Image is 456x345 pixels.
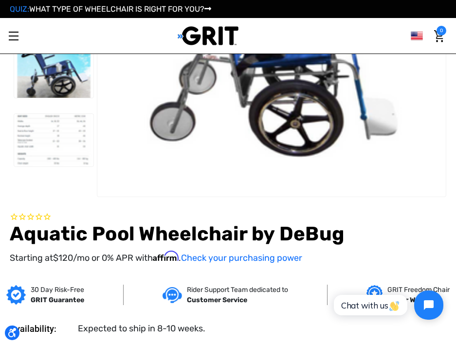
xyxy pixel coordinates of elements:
img: Customer service [163,287,182,303]
dt: Availability: [10,322,71,335]
p: Rider Support Team dedicated to [187,285,288,295]
span: Affirm [153,251,179,261]
span: $120 [53,253,73,263]
span: QUIZ: [10,4,29,14]
strong: Customer Service [187,296,247,304]
iframe: Tidio Chat [323,282,452,328]
img: us.png [411,30,423,42]
span: Rated 0.0 out of 5 stars 0 reviews [10,212,446,222]
a: Check your purchasing power - Learn more about Affirm Financing (opens in modal) [181,253,302,263]
span: 0 [437,26,446,36]
img: Aquatic Pool Wheelchair by DeBug [14,114,93,166]
img: Cart [434,30,444,42]
h1: Aquatic Pool Wheelchair by DeBug [10,222,446,246]
img: GRIT All-Terrain Wheelchair and Mobility Equipment [178,26,238,46]
a: QUIZ:WHAT TYPE OF WHEELCHAIR IS RIGHT FOR YOU? [10,4,211,14]
img: GRIT Guarantee [6,285,26,305]
p: Starting at /mo or 0% APR with . [10,251,446,265]
img: Aquatic Pool Wheelchair by DeBug [14,45,93,98]
a: Cart with 0 items [432,26,446,46]
strong: GRIT Guarantee [31,296,84,304]
p: 30 Day Risk-Free [31,285,84,295]
dd: Expected to ship in 8-10 weeks. [78,322,205,335]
